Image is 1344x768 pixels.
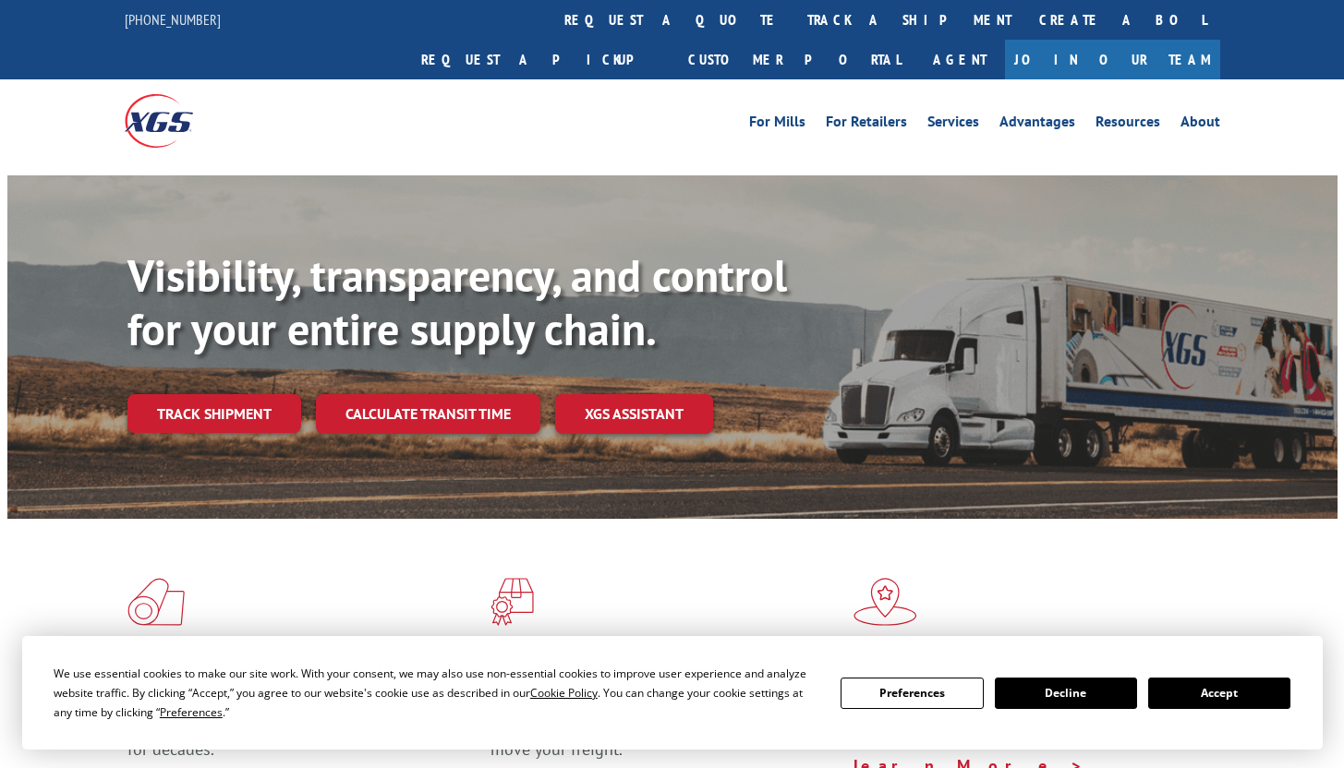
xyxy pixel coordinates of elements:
div: Cookie Consent Prompt [22,636,1323,750]
b: Visibility, transparency, and control for your entire supply chain. [127,246,787,357]
a: For Mills [749,114,805,135]
img: xgs-icon-flagship-distribution-model-red [854,578,917,626]
a: Track shipment [127,394,301,433]
a: XGS ASSISTANT [555,394,713,434]
a: About [1181,114,1220,135]
button: Accept [1148,678,1290,709]
button: Preferences [841,678,983,709]
a: Agent [914,40,1005,79]
a: Calculate transit time [316,394,540,434]
img: xgs-icon-total-supply-chain-intelligence-red [127,578,185,626]
button: Decline [995,678,1137,709]
a: Customer Portal [674,40,914,79]
a: Advantages [999,114,1075,135]
a: Request a pickup [407,40,674,79]
span: Preferences [160,704,223,720]
span: As an industry carrier of choice, XGS has brought innovation and dedication to flooring logistics... [127,694,476,760]
a: For Retailers [826,114,907,135]
a: Services [927,114,979,135]
a: [PHONE_NUMBER] [125,10,221,29]
img: xgs-icon-focused-on-flooring-red [490,578,534,626]
a: Join Our Team [1005,40,1220,79]
a: Resources [1096,114,1160,135]
span: Cookie Policy [530,685,598,701]
div: We use essential cookies to make our site work. With your consent, we may also use non-essential ... [54,664,818,722]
